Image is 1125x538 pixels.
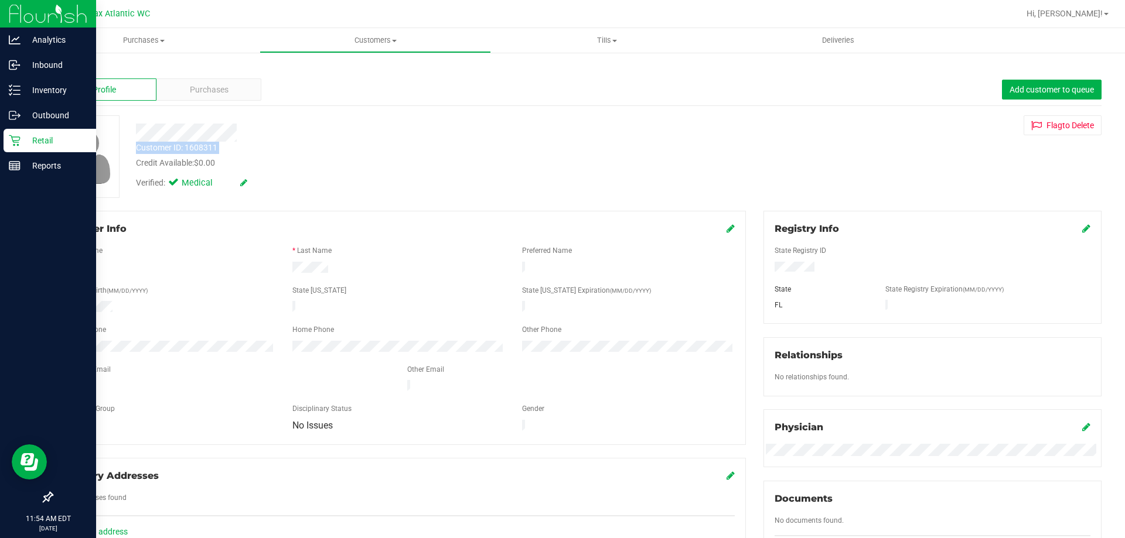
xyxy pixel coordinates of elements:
p: Analytics [21,33,91,47]
label: Last Name [297,245,332,256]
label: State Registry ID [775,245,826,256]
span: No Issues [292,420,333,431]
label: Home Phone [292,324,334,335]
p: [DATE] [5,524,91,533]
inline-svg: Inventory [9,84,21,96]
div: Customer ID: 1608311 [136,142,217,154]
span: Add customer to queue [1010,85,1094,94]
p: Inbound [21,58,91,72]
p: Retail [21,133,91,148]
label: Disciplinary Status [292,403,352,414]
span: Registry Info [775,223,839,234]
label: State [US_STATE] [292,285,346,296]
inline-svg: Outbound [9,109,21,121]
p: Outbound [21,108,91,122]
span: Medical [182,177,229,190]
span: (MM/DD/YYYY) [610,287,651,294]
button: Flagto Delete [1024,115,1102,135]
label: State [US_STATE] Expiration [522,285,651,296]
span: Jax Atlantic WC [89,9,150,19]
label: Preferred Name [522,245,572,256]
span: No documents found. [775,516,844,525]
label: Date of Birth [67,285,148,296]
div: Credit Available: [136,157,652,169]
inline-svg: Retail [9,135,21,146]
inline-svg: Reports [9,160,21,172]
span: Documents [775,493,833,504]
span: Customers [260,35,490,46]
span: Hi, [PERSON_NAME]! [1027,9,1103,18]
inline-svg: Analytics [9,34,21,46]
a: Customers [260,28,491,53]
p: Reports [21,159,91,173]
a: Tills [491,28,722,53]
span: Tills [492,35,722,46]
p: 11:54 AM EDT [5,513,91,524]
a: Deliveries [722,28,954,53]
div: Verified: [136,177,247,190]
label: No relationships found. [775,372,849,382]
span: Purchases [28,35,260,46]
span: Delivery Addresses [63,470,159,481]
span: (MM/DD/YYYY) [107,287,148,294]
a: Purchases [28,28,260,53]
label: Other Phone [522,324,561,335]
span: Deliveries [806,35,870,46]
span: Relationships [775,349,843,361]
label: State Registry Expiration [885,284,1004,294]
iframe: Resource center [12,444,47,479]
span: $0.00 [194,158,215,167]
div: State [766,284,877,294]
span: Purchases [190,84,229,96]
label: Gender [522,403,544,414]
inline-svg: Inbound [9,59,21,71]
span: Profile [93,84,116,96]
button: Add customer to queue [1002,80,1102,100]
div: FL [766,300,877,310]
span: Physician [775,422,823,433]
p: Inventory [21,83,91,97]
label: Other Email [407,364,444,375]
span: (MM/DD/YYYY) [963,286,1004,293]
